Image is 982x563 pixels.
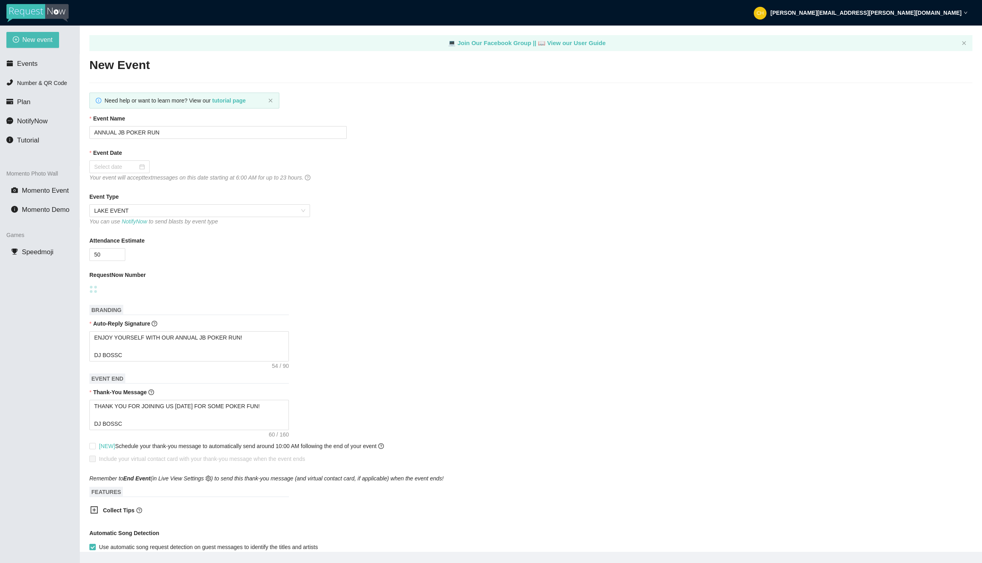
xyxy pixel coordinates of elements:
span: Need help or want to learn more? View our [105,97,246,104]
a: tutorial page [212,97,246,104]
strong: [PERSON_NAME][EMAIL_ADDRESS][PERSON_NAME][DOMAIN_NAME] [771,10,962,16]
span: plus-square [90,506,98,514]
span: info-circle [6,136,13,143]
img: 01bfa707d7317865cc74367e84df06f5 [754,7,767,20]
span: question-circle [136,508,142,513]
span: setting [205,476,211,481]
span: question-circle [152,321,157,326]
span: Use automatic song request detection on guest messages to identify the titles and artists [96,543,321,551]
span: NotifyNow [17,117,47,125]
b: Attendance Estimate [89,236,144,245]
b: Event Name [93,114,125,123]
span: New event [22,35,53,45]
span: question-circle [378,443,384,449]
a: laptop Join Our Facebook Group || [448,40,538,46]
b: Collect Tips [103,507,134,514]
button: plus-circleNew event [6,32,59,48]
span: calendar [6,60,13,67]
textarea: THANK YOU FOR JOINING US [DATE] FOR SOME POKER FUN! DJ BOSSC [89,400,289,430]
h2: New Event [89,57,972,73]
img: RequestNow [6,4,69,22]
button: close [268,98,273,103]
span: [NEW] [99,443,115,449]
span: down [964,11,968,15]
span: Events [17,60,38,67]
div: You can use to send blasts by event type [89,217,310,226]
span: camera [11,187,18,194]
textarea: ENJOY YOURSELF WITH OUR ANNUAL JB POKER RUN! DJ BOSSC [89,331,289,362]
span: info-circle [11,206,18,213]
a: NotifyNow [122,218,147,225]
span: Speedmoji [22,248,53,256]
span: Momento Event [22,187,69,194]
span: question-circle [305,175,310,180]
span: trophy [11,248,18,255]
span: plus-circle [13,36,19,44]
b: Event Date [93,148,122,157]
button: close [962,41,966,46]
span: phone [6,79,13,86]
span: laptop [448,40,456,46]
span: LAKE EVENT [94,205,305,217]
input: Janet's and Mark's Wedding [89,126,347,139]
span: Number & QR Code [17,80,67,86]
span: close [962,41,966,45]
span: BRANDING [89,305,123,315]
b: Automatic Song Detection [89,529,159,537]
a: laptop View our User Guide [538,40,606,46]
b: Auto-Reply Signature [93,320,150,327]
i: Remember to (in Live View Settings ) to send this thank-you message (and virtual contact card, if... [89,475,444,482]
input: Select date [94,162,138,171]
span: info-circle [96,98,101,103]
div: Collect Tipsquestion-circle [84,501,283,521]
span: Momento Demo [22,206,69,213]
span: EVENT END [89,373,125,384]
span: Schedule your thank-you message to automatically send around 10:00 AM following the end of your e... [99,443,384,449]
span: question-circle [148,389,154,395]
span: message [6,117,13,124]
b: Thank-You Message [93,389,146,395]
b: Event Type [89,192,119,201]
span: Plan [17,98,31,106]
span: Tutorial [17,136,39,144]
b: End Event [123,475,150,482]
span: Include your virtual contact card with your thank-you message when the event ends [99,456,305,462]
b: RequestNow Number [89,271,146,279]
i: Your event will accept text messages on this date starting at 6:00 AM for up to 23 hours. [89,174,303,181]
span: FEATURES [89,487,123,497]
span: laptop [538,40,545,46]
span: credit-card [6,98,13,105]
